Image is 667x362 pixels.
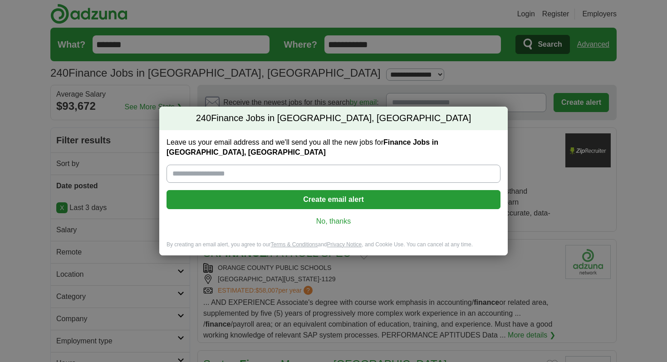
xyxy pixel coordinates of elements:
div: By creating an email alert, you agree to our and , and Cookie Use. You can cancel at any time. [159,241,508,256]
a: No, thanks [174,216,493,226]
span: 240 [196,112,211,125]
a: Privacy Notice [327,241,362,248]
a: Terms & Conditions [270,241,318,248]
h2: Finance Jobs in [GEOGRAPHIC_DATA], [GEOGRAPHIC_DATA] [159,107,508,130]
button: Create email alert [167,190,500,209]
label: Leave us your email address and we'll send you all the new jobs for [167,137,500,157]
strong: Finance Jobs in [GEOGRAPHIC_DATA], [GEOGRAPHIC_DATA] [167,138,438,156]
